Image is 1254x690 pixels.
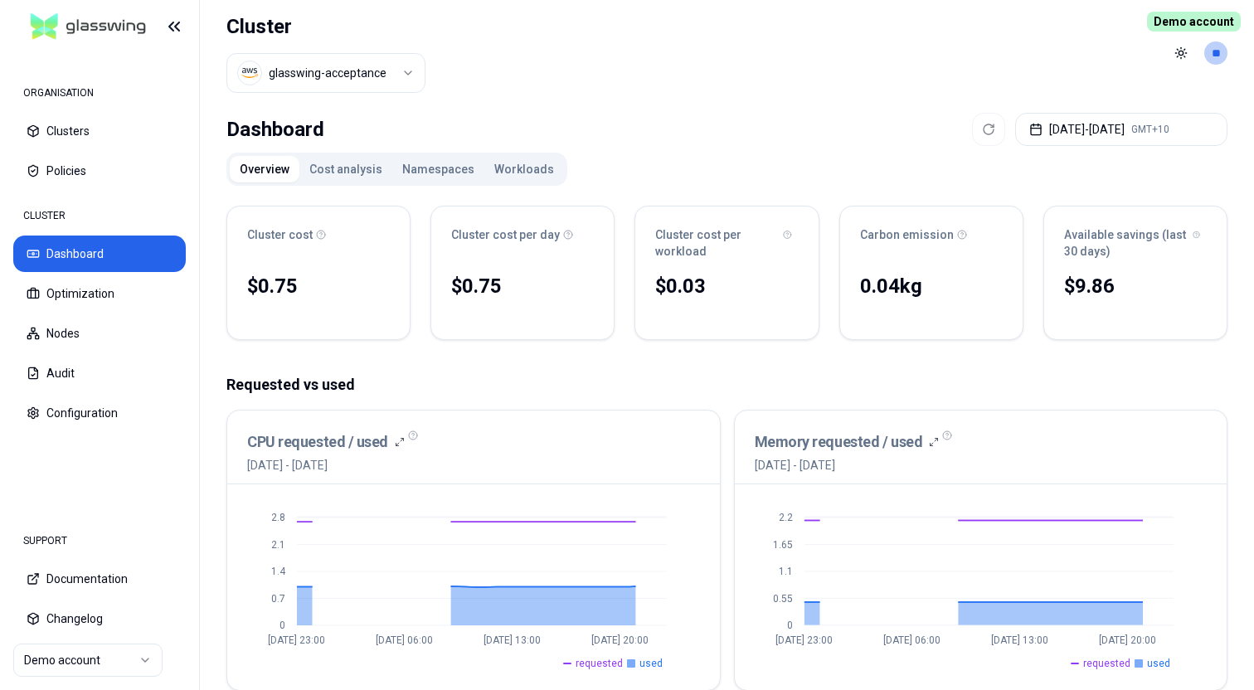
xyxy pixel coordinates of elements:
[775,634,833,646] tspan: [DATE] 23:00
[484,634,541,646] tspan: [DATE] 13:00
[226,53,425,93] button: Select a value
[860,273,1003,299] div: 0.04 kg
[778,566,792,577] tspan: 1.1
[639,657,663,670] span: used
[772,593,792,605] tspan: 0.55
[271,512,285,523] tspan: 2.8
[860,226,1003,243] div: Carbon emission
[755,457,940,474] span: [DATE] - [DATE]
[376,634,433,646] tspan: [DATE] 06:00
[576,657,623,670] span: requested
[13,199,186,232] div: CLUSTER
[991,634,1048,646] tspan: [DATE] 13:00
[13,524,186,557] div: SUPPORT
[13,153,186,189] button: Policies
[1064,273,1207,299] div: $9.86
[13,355,186,391] button: Audit
[778,512,792,523] tspan: 2.2
[271,593,285,605] tspan: 0.7
[655,226,798,260] div: Cluster cost per workload
[279,620,285,631] tspan: 0
[13,275,186,312] button: Optimization
[13,395,186,431] button: Configuration
[392,156,484,182] button: Namespaces
[271,566,286,577] tspan: 1.4
[13,315,186,352] button: Nodes
[1083,657,1130,670] span: requested
[13,236,186,272] button: Dashboard
[13,76,186,109] div: ORGANISATION
[1064,226,1207,260] div: Available savings (last 30 days)
[226,113,324,146] div: Dashboard
[591,634,649,646] tspan: [DATE] 20:00
[1131,123,1169,136] span: GMT+10
[772,539,792,551] tspan: 1.65
[13,600,186,637] button: Changelog
[271,539,285,551] tspan: 2.1
[13,113,186,149] button: Clusters
[1147,12,1241,32] span: Demo account
[226,373,1227,396] p: Requested vs used
[655,273,798,299] div: $0.03
[247,430,388,454] h3: CPU requested / used
[451,273,594,299] div: $0.75
[299,156,392,182] button: Cost analysis
[13,561,186,597] button: Documentation
[247,273,390,299] div: $0.75
[247,226,390,243] div: Cluster cost
[755,430,923,454] h3: Memory requested / used
[451,226,594,243] div: Cluster cost per day
[1099,634,1156,646] tspan: [DATE] 20:00
[230,156,299,182] button: Overview
[247,457,405,474] span: [DATE] - [DATE]
[786,620,792,631] tspan: 0
[269,65,386,81] div: glasswing-acceptance
[241,65,258,81] img: aws
[1147,657,1170,670] span: used
[24,7,153,46] img: GlassWing
[226,13,425,40] h1: Cluster
[1015,113,1227,146] button: [DATE]-[DATE]GMT+10
[883,634,941,646] tspan: [DATE] 06:00
[268,634,325,646] tspan: [DATE] 23:00
[484,156,564,182] button: Workloads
